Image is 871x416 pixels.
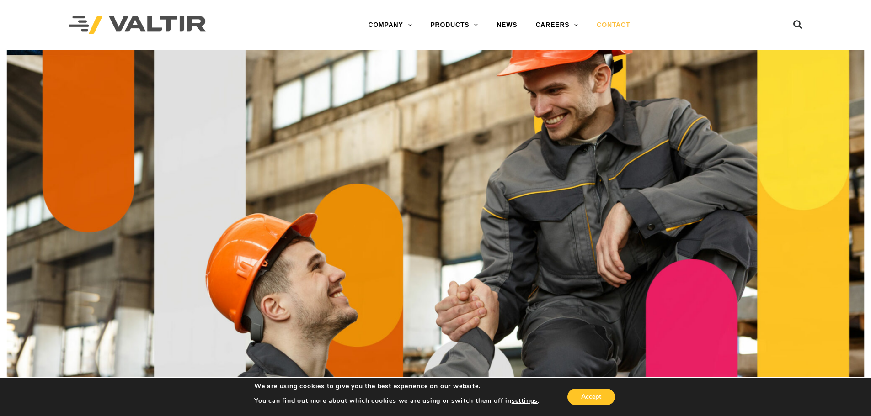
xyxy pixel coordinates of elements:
img: Valtir [69,16,206,35]
a: COMPANY [359,16,421,34]
a: CONTACT [588,16,639,34]
img: Contact_1 [7,50,864,388]
p: We are using cookies to give you the best experience on our website. [254,382,540,390]
button: settings [512,397,538,405]
a: NEWS [487,16,526,34]
p: You can find out more about which cookies we are using or switch them off in . [254,397,540,405]
a: PRODUCTS [421,16,487,34]
button: Accept [567,389,615,405]
a: CAREERS [526,16,588,34]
